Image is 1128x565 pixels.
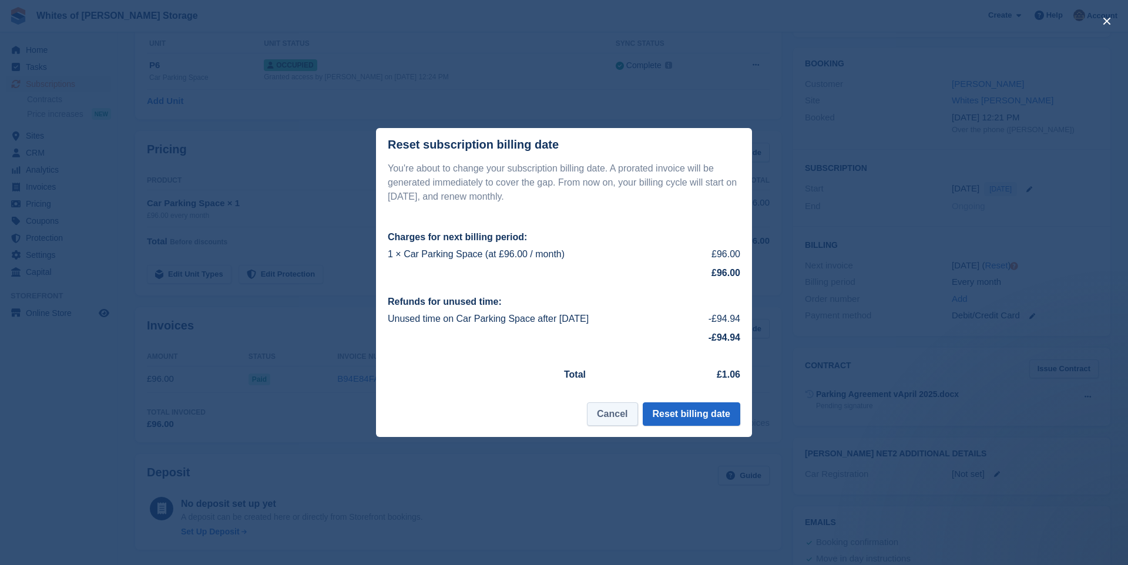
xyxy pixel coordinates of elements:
[692,310,740,328] td: -£94.94
[717,369,740,379] strong: £1.06
[691,245,740,264] td: £96.00
[388,162,740,204] p: You're about to change your subscription billing date. A prorated invoice will be generated immed...
[709,332,740,342] strong: -£94.94
[388,138,559,152] div: Reset subscription billing date
[564,369,586,379] strong: Total
[388,297,740,307] h2: Refunds for unused time:
[388,310,692,328] td: Unused time on Car Parking Space after [DATE]
[711,268,740,278] strong: £96.00
[388,232,740,243] h2: Charges for next billing period:
[1097,12,1116,31] button: close
[388,245,691,264] td: 1 × Car Parking Space (at £96.00 / month)
[587,402,637,426] button: Cancel
[643,402,740,426] button: Reset billing date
